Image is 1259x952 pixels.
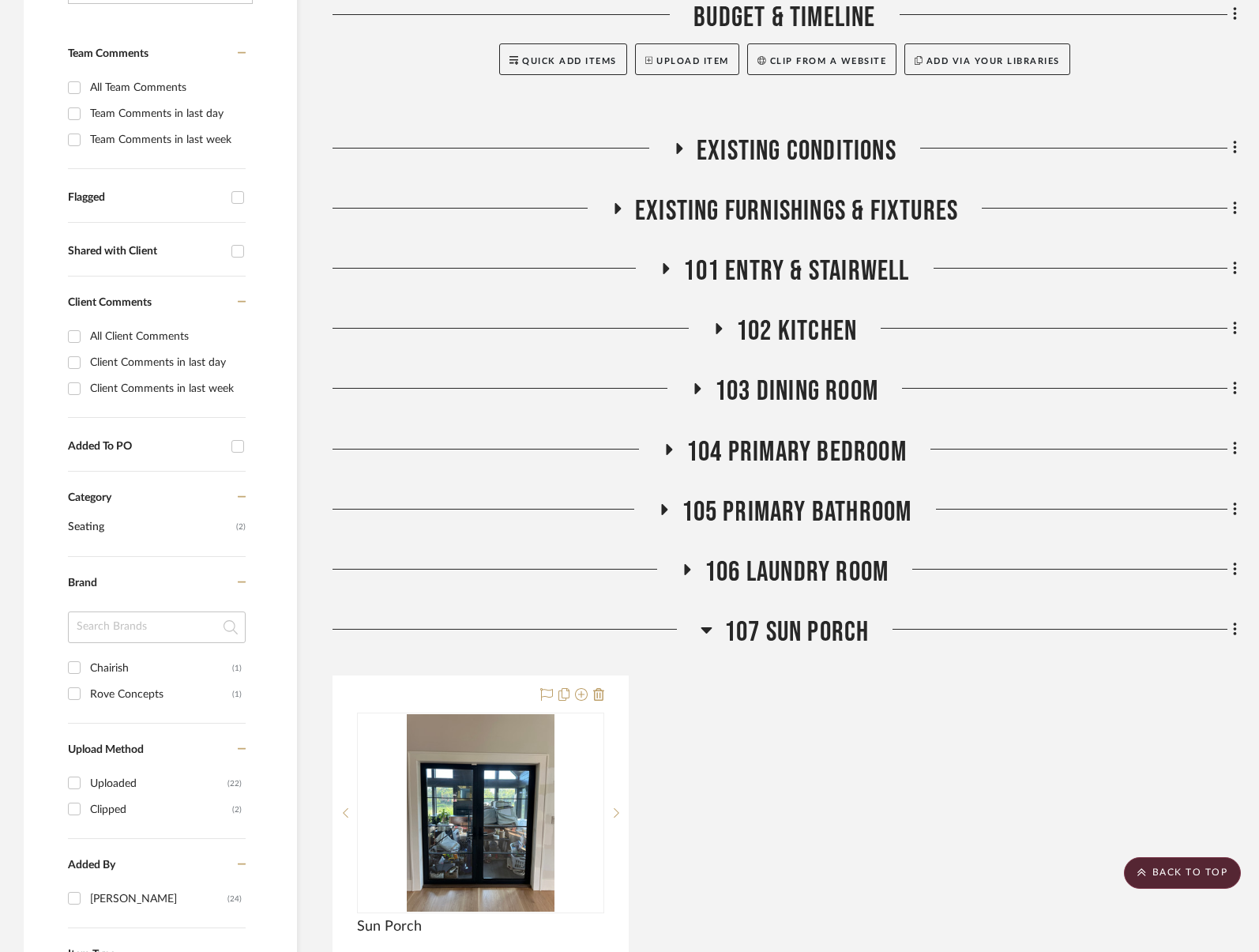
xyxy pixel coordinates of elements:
button: Clip from a website [747,43,896,75]
div: Shared with Client [68,245,224,258]
button: Upload Item [635,43,739,75]
div: Uploaded [90,771,227,796]
span: 107 Sun Porch [724,615,870,649]
div: All Client Comments [90,324,242,349]
span: Team Comments [68,48,148,59]
button: Add via your libraries [904,43,1070,75]
span: 105 Primary Bathroom [682,495,912,529]
span: 102 Kitchen [736,314,857,348]
div: [PERSON_NAME] [90,886,227,912]
span: 106 Laundry Room [705,555,889,589]
img: Sun Porch [407,714,555,912]
div: Added To PO [68,440,224,453]
span: Added By [68,860,115,871]
span: Upload Method [68,744,144,755]
div: All Team Comments [90,75,242,100]
input: Search Brands [68,611,246,643]
div: Client Comments in last week [90,376,242,401]
span: Category [68,491,111,505]
span: Client Comments [68,297,152,308]
div: (22) [227,771,242,796]
div: (1) [232,682,242,707]
span: Existing Conditions [697,134,896,168]
span: 103 Dining Room [715,374,878,408]
span: Sun Porch [357,918,422,935]
div: Team Comments in last day [90,101,242,126]
div: (1) [232,656,242,681]
span: Existing Furnishings & Fixtures [635,194,958,228]
div: Rove Concepts [90,682,232,707]
div: Client Comments in last day [90,350,242,375]
span: Seating [68,514,232,540]
div: Chairish [90,656,232,681]
div: (24) [227,886,242,912]
div: Team Comments in last week [90,127,242,152]
div: Clipped [90,797,232,822]
span: (2) [236,514,246,540]
div: Flagged [68,191,224,205]
scroll-to-top-button: BACK TO TOP [1124,857,1241,889]
span: Quick Add Items [522,57,617,66]
span: 101 Entry & Stairwell [683,254,909,288]
div: (2) [232,797,242,822]
span: 104 Primary Bedroom [686,435,907,469]
span: Brand [68,578,97,589]
button: Quick Add Items [499,43,627,75]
